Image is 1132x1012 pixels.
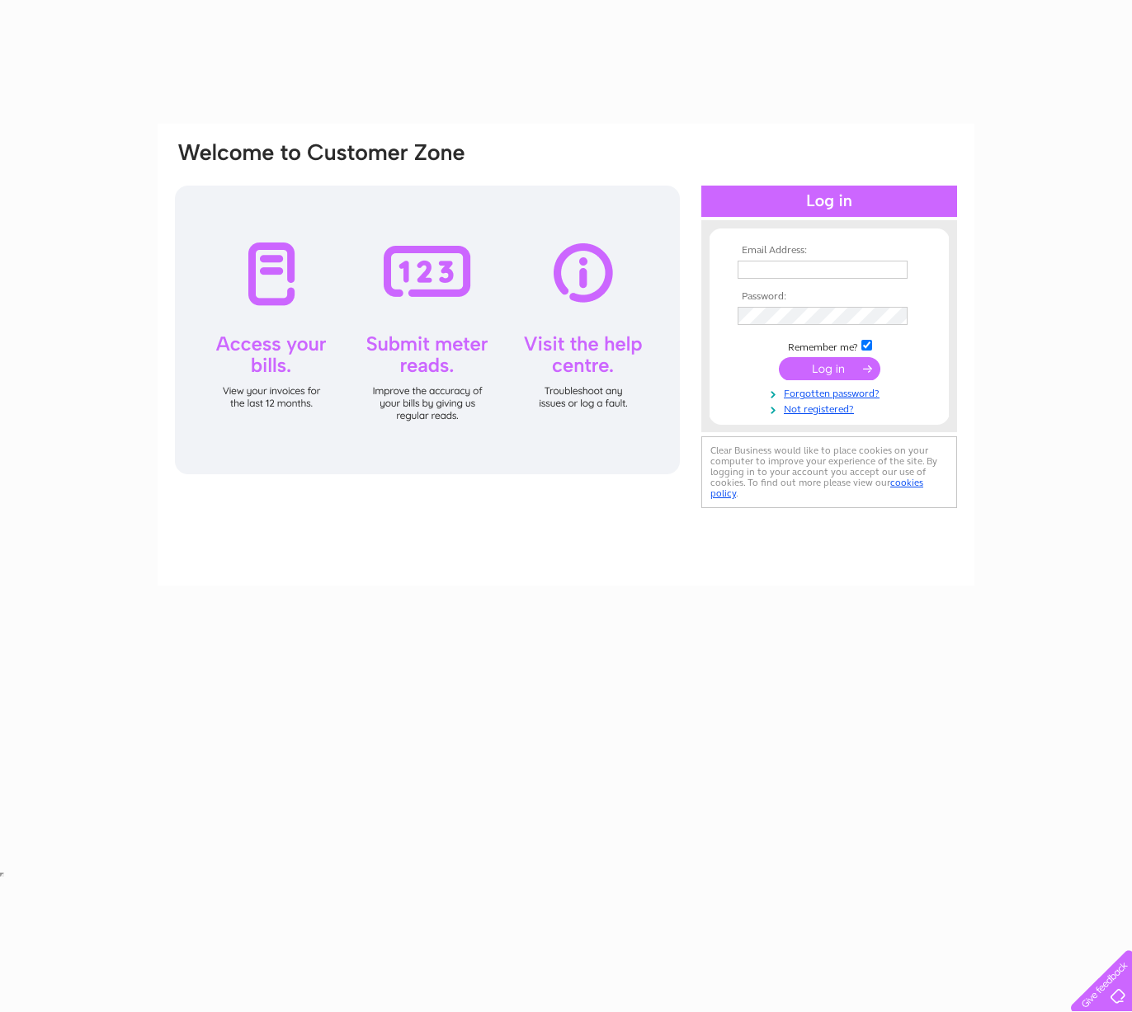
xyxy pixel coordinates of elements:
[733,245,925,257] th: Email Address:
[733,291,925,303] th: Password:
[710,477,923,499] a: cookies policy
[701,436,957,508] div: Clear Business would like to place cookies on your computer to improve your experience of the sit...
[738,384,925,400] a: Forgotten password?
[738,400,925,416] a: Not registered?
[779,357,880,380] input: Submit
[733,337,925,354] td: Remember me?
